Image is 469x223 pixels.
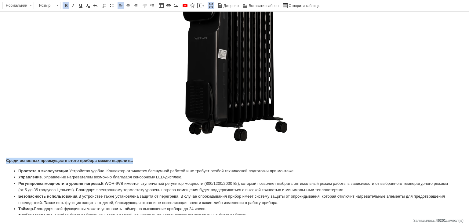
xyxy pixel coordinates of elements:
[141,2,148,9] a: Зменшити відступ
[189,2,196,9] a: Вставити іконку
[18,163,182,168] font: . Управление нагревателем возможно благодаря сенсорному LED-дисплею.
[248,3,279,9] span: Вставити шаблон
[125,2,132,9] a: По центру
[108,2,115,9] a: Вставити/видалити маркований список
[18,170,448,181] font: В WOH-9VB имеется ступенчатый регулятор мощности (800/1200/2000 Вт), который позволяет выбрать оп...
[70,2,77,9] a: Курсив (Ctrl+I)
[173,2,179,9] a: Зображення
[158,2,165,9] a: Таблиця
[18,201,53,206] strong: Турбонагревание
[18,195,34,199] strong: Таймер.
[36,2,54,9] span: Розмір
[18,195,206,199] font: Благодаря этой функции вы можете установить таймер на выключение прибора до 24 часов.
[118,2,124,9] a: По лівому краю
[18,201,248,206] font: . Прибор будет работать 12 часов с полной мощностью, при этом датчик температуры не будет работать.
[217,2,240,9] a: Джерело
[282,2,321,9] a: Створити таблицю
[18,157,295,162] font: Устройство удобно. Конвектор отличается бесшумной работой и не требует особой технической подгото...
[18,157,69,162] strong: Простота в эксплуатации.
[77,2,84,9] a: Підкреслений (Ctrl+U)
[85,2,91,9] a: Видалити форматування
[149,2,155,9] a: Збільшити відступ
[36,2,60,9] a: Розмір
[2,2,34,9] a: Нормальний
[63,2,69,9] a: Жирний (Ctrl+B)
[18,163,42,168] strong: Управление
[196,2,205,9] a: Вставити повідомлення
[165,2,172,9] a: Вставити/Редагувати посилання (Ctrl+L)
[3,2,28,9] span: Нормальний
[101,2,108,9] a: Вставити/видалити нумерований список
[242,2,280,9] a: Вставити шаблон
[18,170,101,174] strong: Регулировка мощности и уровня нагрева.
[18,182,445,193] font: В устройстве также установлена ​​защита от перегрева. В случае опрокидывания прибор имеет систему...
[288,3,320,9] span: Створити таблицю
[18,182,78,187] strong: Безопасность использования.
[413,217,467,223] div: Кiлькiсть символiв
[132,2,139,9] a: По правому краю
[92,2,99,9] a: Повернути (Ctrl+Z)
[223,3,239,9] span: Джерело
[6,147,133,151] font: Среди основных преимуществ этого прибора можно выделить:
[208,2,214,9] a: Максимізувати
[436,218,446,223] span: 46201
[182,2,188,9] a: Додати відео з YouTube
